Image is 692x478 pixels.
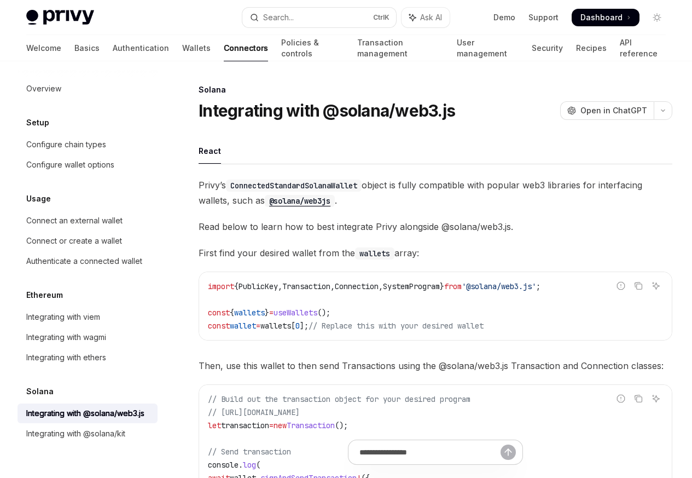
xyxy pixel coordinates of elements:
a: Integrating with ethers [18,348,158,367]
span: { [230,308,234,318]
a: Basics [74,35,100,61]
span: // [URL][DOMAIN_NAME] [208,407,300,417]
button: Report incorrect code [614,391,628,406]
div: Connect an external wallet [26,214,123,227]
div: Search... [263,11,294,24]
button: Ask AI [649,391,663,406]
a: Connect an external wallet [18,211,158,231]
div: Connect or create a wallet [26,234,122,247]
span: (); [335,421,348,430]
a: Integrating with wagmi [18,327,158,347]
code: wallets [355,247,394,260]
span: ; [536,281,540,291]
a: Integrating with viem [18,307,158,327]
span: wallet [230,321,256,331]
span: = [269,308,274,318]
button: Send message [501,445,516,460]
h5: Usage [26,192,51,205]
div: Integrating with @solana/kit [26,427,125,440]
span: = [269,421,274,430]
a: Support [528,12,559,23]
span: PublicKey [239,281,278,291]
span: new [274,421,287,430]
span: '@solana/web3.js' [462,281,536,291]
span: from [444,281,462,291]
div: Configure chain types [26,138,106,151]
span: Privy’s object is fully compatible with popular web3 libraries for interfacing wallets, such as . [199,177,672,208]
span: transaction [221,421,269,430]
button: Copy the contents from the code block [631,391,646,406]
a: Integrating with @solana/web3.js [18,404,158,423]
div: Authenticate a connected wallet [26,255,142,268]
a: Connect or create a wallet [18,231,158,251]
a: Integrating with @solana/kit [18,424,158,444]
span: const [208,321,230,331]
span: , [330,281,335,291]
a: API reference [620,35,666,61]
span: } [440,281,444,291]
a: Dashboard [572,9,639,26]
a: Configure wallet options [18,155,158,175]
button: Report incorrect code [614,279,628,293]
span: // Replace this with your desired wallet [309,321,484,331]
span: Ctrl K [373,13,389,22]
span: , [379,281,383,291]
span: [ [291,321,295,331]
span: useWallets [274,308,317,318]
a: Welcome [26,35,61,61]
span: Dashboard [580,12,623,23]
span: Then, use this wallet to then send Transactions using the @solana/web3.js Transaction and Connect... [199,358,672,373]
span: { [234,281,239,291]
span: Ask AI [420,12,442,23]
a: Overview [18,79,158,99]
a: Demo [493,12,515,23]
div: Integrating with @solana/web3.js [26,407,144,420]
button: Open search [242,8,396,27]
div: Integrating with viem [26,310,100,324]
a: User management [457,35,519,61]
img: light logo [26,10,94,25]
span: = [256,321,260,331]
button: Ask AI [649,279,663,293]
span: 0 [295,321,300,331]
span: import [208,281,234,291]
span: , [278,281,282,291]
div: Solana [199,84,672,95]
h1: Integrating with @solana/web3.js [199,101,455,120]
span: const [208,308,230,318]
div: Integrating with wagmi [26,331,106,344]
span: wallets [260,321,291,331]
span: wallets [234,308,265,318]
a: Security [532,35,563,61]
h5: Setup [26,116,49,129]
div: Overview [26,82,61,95]
span: } [265,308,269,318]
div: Configure wallet options [26,158,114,171]
a: Authenticate a connected wallet [18,251,158,271]
span: // Build out the transaction object for your desired program [208,394,470,404]
a: Connectors [224,35,268,61]
span: First find your desired wallet from the array: [199,245,672,261]
a: Policies & controls [281,35,344,61]
span: Transaction [282,281,330,291]
div: React [199,138,221,164]
span: ]; [300,321,309,331]
div: Integrating with ethers [26,351,106,364]
a: Wallets [182,35,211,61]
a: Configure chain types [18,135,158,154]
span: (); [317,308,330,318]
span: Connection [335,281,379,291]
a: Authentication [113,35,169,61]
span: SystemProgram [383,281,440,291]
span: Transaction [287,421,335,430]
span: let [208,421,221,430]
code: @solana/web3js [265,195,335,207]
span: Open in ChatGPT [580,105,647,116]
code: ConnectedStandardSolanaWallet [226,180,362,192]
a: Recipes [576,35,607,61]
a: Transaction management [357,35,444,61]
a: @solana/web3js [265,195,335,206]
button: Toggle dark mode [648,9,666,26]
span: Read below to learn how to best integrate Privy alongside @solana/web3.js. [199,219,672,234]
input: Ask a question... [359,440,501,464]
